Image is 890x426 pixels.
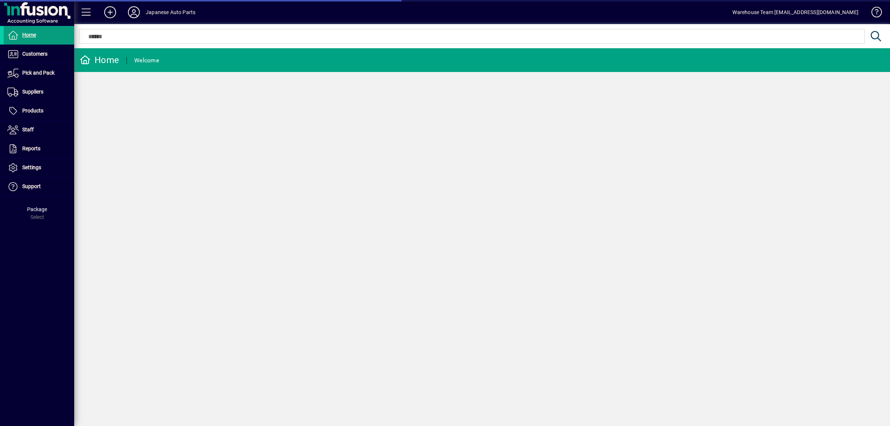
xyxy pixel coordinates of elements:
[22,32,36,38] span: Home
[80,54,119,66] div: Home
[4,83,74,101] a: Suppliers
[866,1,881,26] a: Knowledge Base
[22,108,43,114] span: Products
[134,55,159,66] div: Welcome
[4,45,74,63] a: Customers
[4,121,74,139] a: Staff
[146,6,195,18] div: Japanese Auto Parts
[27,206,47,212] span: Package
[22,145,40,151] span: Reports
[22,70,55,76] span: Pick and Pack
[732,6,858,18] div: Warehouse Team [EMAIL_ADDRESS][DOMAIN_NAME]
[4,102,74,120] a: Products
[4,140,74,158] a: Reports
[22,164,41,170] span: Settings
[122,6,146,19] button: Profile
[4,64,74,82] a: Pick and Pack
[22,127,34,132] span: Staff
[98,6,122,19] button: Add
[22,89,43,95] span: Suppliers
[22,51,47,57] span: Customers
[22,183,41,189] span: Support
[4,158,74,177] a: Settings
[4,177,74,196] a: Support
